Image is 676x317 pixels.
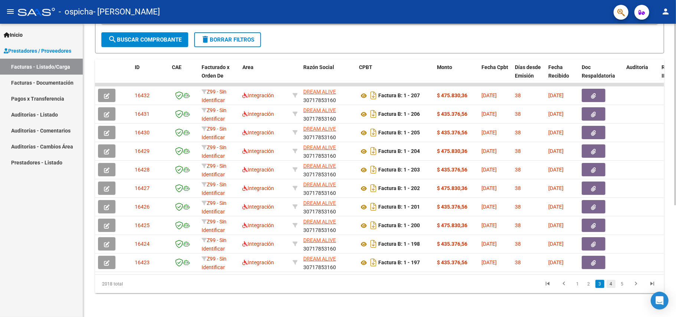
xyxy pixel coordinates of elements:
a: 4 [607,280,615,288]
span: DREAM ALIVE [303,163,336,169]
i: Descargar documento [369,108,378,120]
span: - ospicha [59,4,93,20]
strong: $ 435.376,56 [437,167,467,173]
strong: $ 435.376,56 [437,111,467,117]
span: Z99 - Sin Identificar [202,200,226,215]
strong: $ 435.376,56 [437,204,467,210]
span: Monto [437,64,452,70]
span: Integración [242,241,274,247]
span: Inicio [4,31,23,39]
div: 30717853160 [303,162,353,177]
datatable-header-cell: Razón Social [300,59,356,92]
mat-icon: menu [6,7,15,16]
span: 16426 [135,204,150,210]
datatable-header-cell: Fecha Recibido [545,59,579,92]
div: 30717853160 [303,106,353,122]
span: Integración [242,148,274,154]
span: 38 [515,111,521,117]
i: Descargar documento [369,145,378,157]
span: Doc Respaldatoria [582,64,615,79]
datatable-header-cell: Facturado x Orden De [199,59,239,92]
span: 16425 [135,222,150,228]
strong: $ 435.376,56 [437,259,467,265]
li: page 2 [583,278,594,290]
span: Z99 - Sin Identificar [202,163,226,177]
span: Z99 - Sin Identificar [202,144,226,159]
li: page 5 [617,278,628,290]
span: DREAM ALIVE [303,126,336,132]
li: page 4 [605,278,617,290]
span: [DATE] [481,92,497,98]
strong: $ 435.376,56 [437,130,467,135]
span: Integración [242,185,274,191]
span: [DATE] [481,259,497,265]
i: Descargar documento [369,238,378,250]
strong: $ 475.830,36 [437,148,467,154]
span: Fecha Recibido [548,64,569,79]
li: page 3 [594,278,605,290]
span: [DATE] [548,259,564,265]
strong: Factura B: 1 - 206 [378,111,420,117]
div: 30717853160 [303,199,353,215]
a: 2 [584,280,593,288]
span: Z99 - Sin Identificar [202,256,226,270]
span: 16428 [135,167,150,173]
i: Descargar documento [369,201,378,213]
span: 38 [515,92,521,98]
span: [DATE] [481,185,497,191]
datatable-header-cell: Doc Respaldatoria [579,59,623,92]
span: [DATE] [548,167,564,173]
span: DREAM ALIVE [303,200,336,206]
span: [DATE] [548,148,564,154]
span: Integración [242,259,274,265]
datatable-header-cell: Monto [434,59,479,92]
span: DREAM ALIVE [303,144,336,150]
strong: Factura B: 1 - 201 [378,204,420,210]
strong: Factura B: 1 - 204 [378,148,420,154]
button: Buscar Comprobante [101,32,188,47]
datatable-header-cell: Fecha Cpbt [479,59,512,92]
span: Integración [242,167,274,173]
mat-icon: person [661,7,670,16]
strong: Factura B: 1 - 205 [378,130,420,136]
span: Borrar Filtros [201,36,254,43]
div: 30717853160 [303,255,353,270]
a: 1 [573,280,582,288]
mat-icon: delete [201,35,210,44]
span: Razón Social [303,64,334,70]
strong: $ 435.376,56 [437,241,467,247]
span: 38 [515,148,521,154]
strong: Factura B: 1 - 203 [378,167,420,173]
datatable-header-cell: ID [132,59,169,92]
a: go to next page [629,280,643,288]
a: 3 [595,280,604,288]
span: Z99 - Sin Identificar [202,89,226,103]
span: [DATE] [548,185,564,191]
strong: $ 475.830,36 [437,222,467,228]
mat-icon: search [108,35,117,44]
span: 38 [515,130,521,135]
span: [DATE] [481,148,497,154]
span: 38 [515,259,521,265]
span: [DATE] [481,241,497,247]
div: 30717853160 [303,125,353,140]
span: Prestadores / Proveedores [4,47,71,55]
span: 16424 [135,241,150,247]
span: Auditoria [626,64,648,70]
i: Descargar documento [369,219,378,231]
span: 38 [515,222,521,228]
span: Fecha Cpbt [481,64,508,70]
span: DREAM ALIVE [303,182,336,187]
div: 2018 total [95,275,208,293]
span: Buscar Comprobante [108,36,182,43]
div: 30717853160 [303,236,353,252]
span: 16427 [135,185,150,191]
span: Facturado x Orden De [202,64,229,79]
span: DREAM ALIVE [303,107,336,113]
span: [DATE] [481,111,497,117]
strong: $ 475.830,36 [437,92,467,98]
span: CPBT [359,64,372,70]
i: Descargar documento [369,256,378,268]
span: [DATE] [548,130,564,135]
span: [DATE] [481,222,497,228]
